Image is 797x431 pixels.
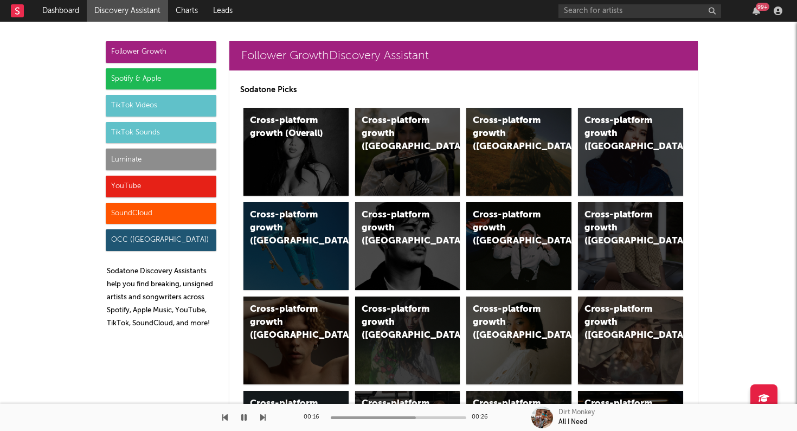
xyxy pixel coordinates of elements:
[584,114,658,153] div: Cross-platform growth ([GEOGRAPHIC_DATA])
[473,303,547,342] div: Cross-platform growth ([GEOGRAPHIC_DATA])
[106,229,216,251] div: OCC ([GEOGRAPHIC_DATA])
[250,114,324,140] div: Cross-platform growth (Overall)
[473,209,547,248] div: Cross-platform growth ([GEOGRAPHIC_DATA]/GSA)
[106,149,216,170] div: Luminate
[472,411,493,424] div: 00:26
[756,3,769,11] div: 99 +
[106,122,216,144] div: TikTok Sounds
[466,108,571,196] a: Cross-platform growth ([GEOGRAPHIC_DATA])
[578,202,683,290] a: Cross-platform growth ([GEOGRAPHIC_DATA])
[558,408,595,417] div: Dirt Monkey
[584,303,658,342] div: Cross-platform growth ([GEOGRAPHIC_DATA])
[362,114,435,153] div: Cross-platform growth ([GEOGRAPHIC_DATA])
[106,203,216,224] div: SoundCloud
[466,202,571,290] a: Cross-platform growth ([GEOGRAPHIC_DATA]/GSA)
[466,297,571,384] a: Cross-platform growth ([GEOGRAPHIC_DATA])
[355,202,460,290] a: Cross-platform growth ([GEOGRAPHIC_DATA])
[558,417,587,427] div: All I Need
[304,411,325,424] div: 00:16
[106,41,216,63] div: Follower Growth
[250,303,324,342] div: Cross-platform growth ([GEOGRAPHIC_DATA])
[584,209,658,248] div: Cross-platform growth ([GEOGRAPHIC_DATA])
[355,108,460,196] a: Cross-platform growth ([GEOGRAPHIC_DATA])
[362,209,435,248] div: Cross-platform growth ([GEOGRAPHIC_DATA])
[243,297,349,384] a: Cross-platform growth ([GEOGRAPHIC_DATA])
[107,265,216,330] p: Sodatone Discovery Assistants help you find breaking, unsigned artists and songwriters across Spo...
[229,41,698,70] a: Follower GrowthDiscovery Assistant
[753,7,760,15] button: 99+
[106,68,216,90] div: Spotify & Apple
[243,202,349,290] a: Cross-platform growth ([GEOGRAPHIC_DATA])
[106,95,216,117] div: TikTok Videos
[473,114,547,153] div: Cross-platform growth ([GEOGRAPHIC_DATA])
[362,303,435,342] div: Cross-platform growth ([GEOGRAPHIC_DATA])
[250,209,324,248] div: Cross-platform growth ([GEOGRAPHIC_DATA])
[578,108,683,196] a: Cross-platform growth ([GEOGRAPHIC_DATA])
[243,108,349,196] a: Cross-platform growth (Overall)
[240,83,687,97] p: Sodatone Picks
[355,297,460,384] a: Cross-platform growth ([GEOGRAPHIC_DATA])
[578,297,683,384] a: Cross-platform growth ([GEOGRAPHIC_DATA])
[558,4,721,18] input: Search for artists
[106,176,216,197] div: YouTube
